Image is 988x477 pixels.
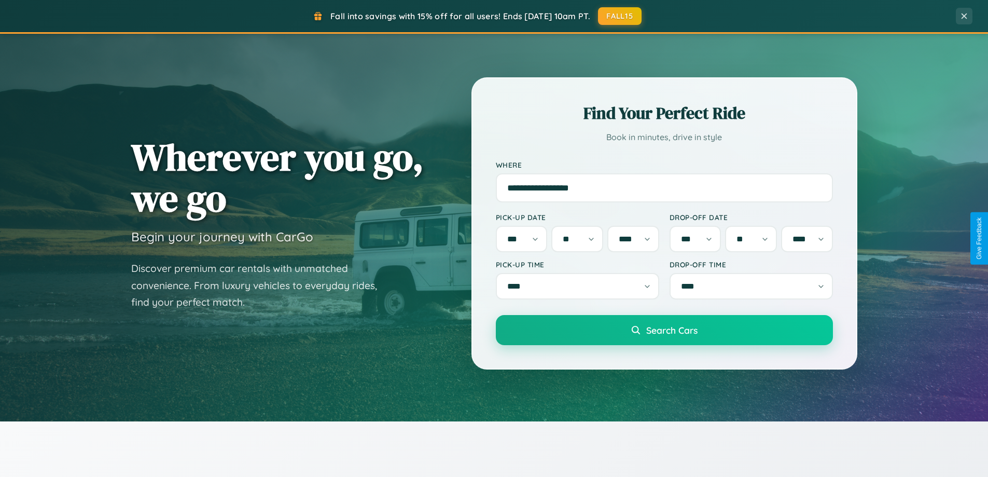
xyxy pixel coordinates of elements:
p: Discover premium car rentals with unmatched convenience. From luxury vehicles to everyday rides, ... [131,260,391,311]
span: Fall into savings with 15% off for all users! Ends [DATE] 10am PT. [330,11,590,21]
button: Search Cars [496,315,833,345]
label: Drop-off Time [670,260,833,269]
label: Drop-off Date [670,213,833,222]
h1: Wherever you go, we go [131,137,424,219]
button: FALL15 [598,7,642,25]
label: Where [496,160,833,169]
h2: Find Your Perfect Ride [496,102,833,125]
label: Pick-up Time [496,260,659,269]
div: Give Feedback [976,217,983,260]
span: Search Cars [646,324,698,336]
h3: Begin your journey with CarGo [131,229,313,244]
p: Book in minutes, drive in style [496,130,833,145]
label: Pick-up Date [496,213,659,222]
